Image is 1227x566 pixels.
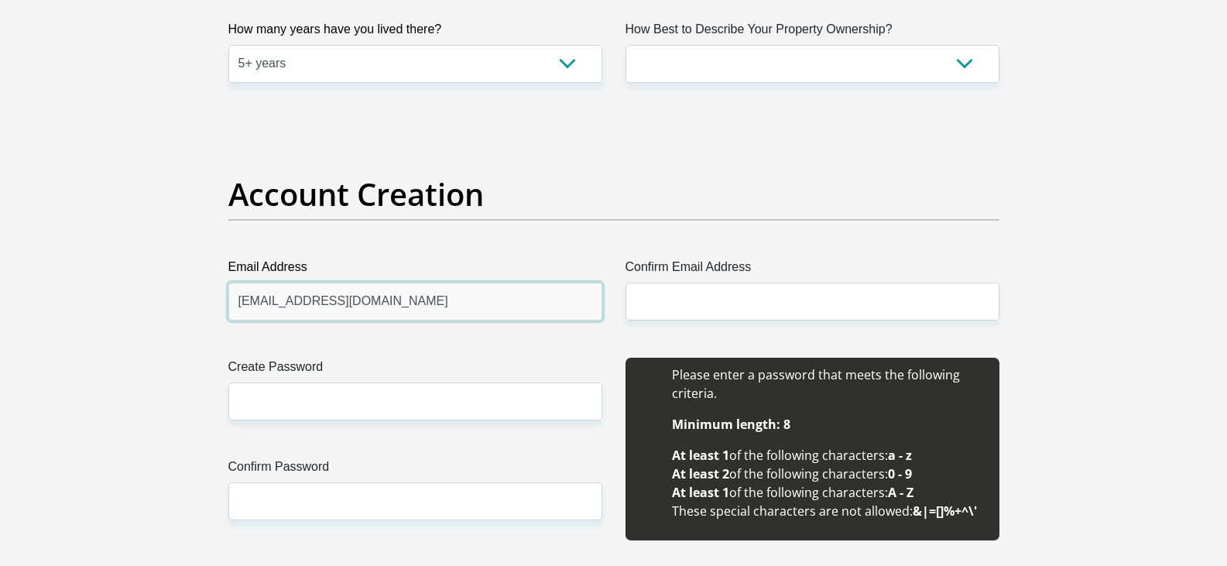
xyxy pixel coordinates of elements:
[228,382,602,420] input: Create Password
[913,503,977,520] b: &|=[]%+^\'
[625,20,999,45] label: How Best to Describe Your Property Ownership?
[625,283,999,321] input: Confirm Email Address
[672,416,790,433] b: Minimum length: 8
[625,45,999,83] select: Please select a value
[228,458,602,482] label: Confirm Password
[672,484,729,501] b: At least 1
[625,258,999,283] label: Confirm Email Address
[672,483,984,502] li: of the following characters:
[672,365,984,403] li: Please enter a password that meets the following criteria.
[888,465,912,482] b: 0 - 9
[888,447,912,464] b: a - z
[672,446,984,465] li: of the following characters:
[672,447,729,464] b: At least 1
[228,45,602,83] select: Please select a value
[672,465,729,482] b: At least 2
[672,502,984,520] li: These special characters are not allowed:
[228,176,999,213] h2: Account Creation
[228,283,602,321] input: Email Address
[228,20,602,45] label: How many years have you lived there?
[672,465,984,483] li: of the following characters:
[228,358,602,382] label: Create Password
[228,482,602,520] input: Confirm Password
[888,484,913,501] b: A - Z
[228,258,602,283] label: Email Address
